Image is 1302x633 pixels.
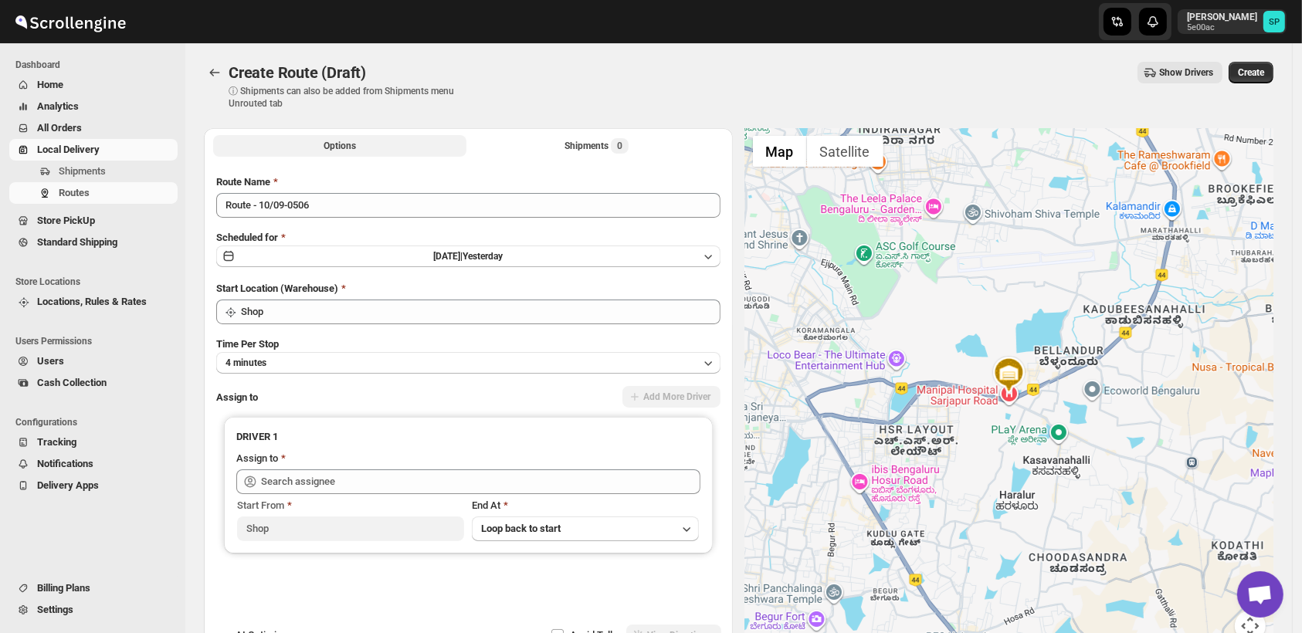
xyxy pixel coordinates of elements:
[216,391,258,403] span: Assign to
[37,79,63,90] span: Home
[611,138,629,154] span: 0
[753,136,807,167] button: Show street map
[225,357,266,369] span: 4 minutes
[9,475,178,496] button: Delivery Apps
[1229,62,1273,83] button: Create
[37,458,93,469] span: Notifications
[37,296,147,307] span: Locations, Rules & Rates
[1178,9,1287,34] button: User menu
[9,291,178,313] button: Locations, Rules & Rates
[9,453,178,475] button: Notifications
[9,599,178,621] button: Settings
[9,161,178,182] button: Shipments
[15,276,178,288] span: Store Locations
[15,416,178,428] span: Configurations
[565,138,629,154] div: Shipments
[204,162,733,625] div: All Route Options
[241,300,721,324] input: Search location
[236,429,700,445] h3: DRIVER 1
[1238,66,1264,79] span: Create
[1187,11,1257,23] p: [PERSON_NAME]
[470,135,723,157] button: Selected Shipments
[15,335,178,347] span: Users Permissions
[9,372,178,394] button: Cash Collection
[1159,66,1213,79] span: Show Drivers
[37,355,64,367] span: Users
[481,523,561,534] span: Loop back to start
[216,176,270,188] span: Route Name
[37,100,79,112] span: Analytics
[9,577,178,599] button: Billing Plans
[237,499,284,511] span: Start From
[261,469,700,494] input: Search assignee
[216,338,279,350] span: Time Per Stop
[37,122,82,134] span: All Orders
[9,350,178,372] button: Users
[216,232,278,243] span: Scheduled for
[9,432,178,453] button: Tracking
[216,245,721,267] button: [DATE]|Yesterday
[1138,62,1222,83] button: Show Drivers
[216,283,338,294] span: Start Location (Warehouse)
[229,85,472,110] p: ⓘ Shipments can also be added from Shipments menu Unrouted tab
[37,144,100,155] span: Local Delivery
[15,59,178,71] span: Dashboard
[9,96,178,117] button: Analytics
[1269,17,1280,27] text: SP
[472,516,699,541] button: Loop back to start
[9,182,178,204] button: Routes
[433,251,463,262] span: [DATE] |
[59,165,106,177] span: Shipments
[1237,571,1283,618] div: Open chat
[213,135,466,157] button: All Route Options
[37,377,107,388] span: Cash Collection
[204,62,225,83] button: Routes
[324,140,356,152] span: Options
[472,498,699,513] div: End At
[37,582,90,594] span: Billing Plans
[216,352,721,374] button: 4 minutes
[59,187,90,198] span: Routes
[236,451,278,466] div: Assign to
[37,236,117,248] span: Standard Shipping
[9,117,178,139] button: All Orders
[37,215,95,226] span: Store PickUp
[37,604,73,615] span: Settings
[12,2,128,41] img: ScrollEngine
[807,136,883,167] button: Show satellite imagery
[9,74,178,96] button: Home
[37,479,99,491] span: Delivery Apps
[37,436,76,448] span: Tracking
[1187,23,1257,32] p: 5e00ac
[229,63,366,82] span: Create Route (Draft)
[216,193,721,218] input: Eg: Bengaluru Route
[463,251,503,262] span: Yesterday
[1263,11,1285,32] span: Sulakshana Pundle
